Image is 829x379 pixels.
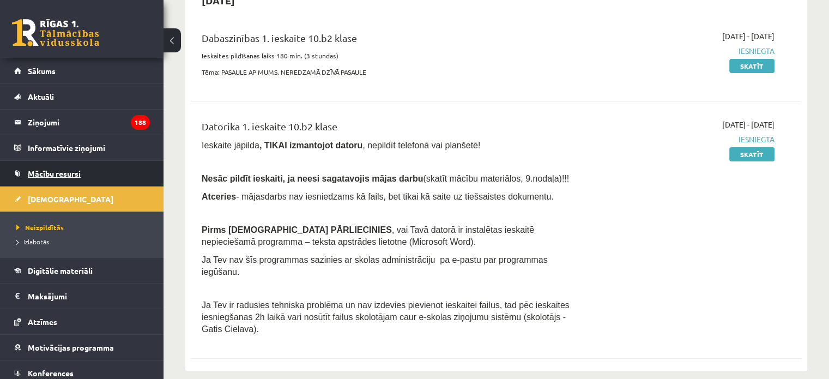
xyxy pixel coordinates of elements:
[722,31,774,42] span: [DATE] - [DATE]
[202,255,548,276] span: Ja Tev nav šīs programmas sazinies ar skolas administrāciju pa e-pastu par programmas iegūšanu.
[28,169,81,178] span: Mācību resursi
[202,225,392,234] span: Pirms [DEMOGRAPHIC_DATA] PĀRLIECINIES
[14,84,150,109] a: Aktuāli
[28,284,150,309] legend: Maksājumi
[202,192,554,201] span: - mājasdarbs nav iesniedzams kā fails, bet tikai kā saite uz tiešsaistes dokumentu.
[14,58,150,83] a: Sākums
[28,92,54,101] span: Aktuāli
[14,309,150,334] a: Atzīmes
[595,45,774,57] span: Iesniegta
[202,67,578,77] p: Tēma: PASAULE AP MUMS. NEREDZAMĀ DZĪVĀ PASAULE
[28,194,113,204] span: [DEMOGRAPHIC_DATA]
[202,174,423,183] span: Nesāc pildīt ieskaiti, ja neesi sagatavojis mājas darbu
[729,59,774,73] a: Skatīt
[16,237,49,246] span: Izlabotās
[722,119,774,130] span: [DATE] - [DATE]
[12,19,99,46] a: Rīgas 1. Tālmācības vidusskola
[202,300,570,334] span: Ja Tev ir radusies tehniska problēma un nav izdevies pievienot ieskaitei failus, tad pēc ieskaite...
[28,368,74,378] span: Konferences
[28,135,150,160] legend: Informatīvie ziņojumi
[202,51,578,61] p: Ieskaites pildīšanas laiks 180 min. (3 stundas)
[14,110,150,135] a: Ziņojumi188
[16,223,64,232] span: Neizpildītās
[202,31,578,51] div: Dabaszinības 1. ieskaite 10.b2 klase
[202,225,534,246] span: , vai Tavā datorā ir instalētas ieskaitē nepieciešamā programma – teksta apstrādes lietotne (Micr...
[202,119,578,139] div: Datorika 1. ieskaite 10.b2 klase
[28,342,114,352] span: Motivācijas programma
[202,192,236,201] b: Atceries
[595,134,774,145] span: Iesniegta
[14,335,150,360] a: Motivācijas programma
[14,161,150,186] a: Mācību resursi
[14,258,150,283] a: Digitālie materiāli
[28,266,93,275] span: Digitālie materiāli
[14,187,150,212] a: [DEMOGRAPHIC_DATA]
[16,237,153,246] a: Izlabotās
[202,141,480,150] span: Ieskaite jāpilda , nepildīt telefonā vai planšetē!
[14,135,150,160] a: Informatīvie ziņojumi
[131,115,150,130] i: 188
[14,284,150,309] a: Maksājumi
[28,66,56,76] span: Sākums
[28,110,150,135] legend: Ziņojumi
[28,317,57,327] span: Atzīmes
[259,141,362,150] b: , TIKAI izmantojot datoru
[423,174,569,183] span: (skatīt mācību materiālos, 9.nodaļa)!!!
[16,222,153,232] a: Neizpildītās
[729,147,774,161] a: Skatīt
